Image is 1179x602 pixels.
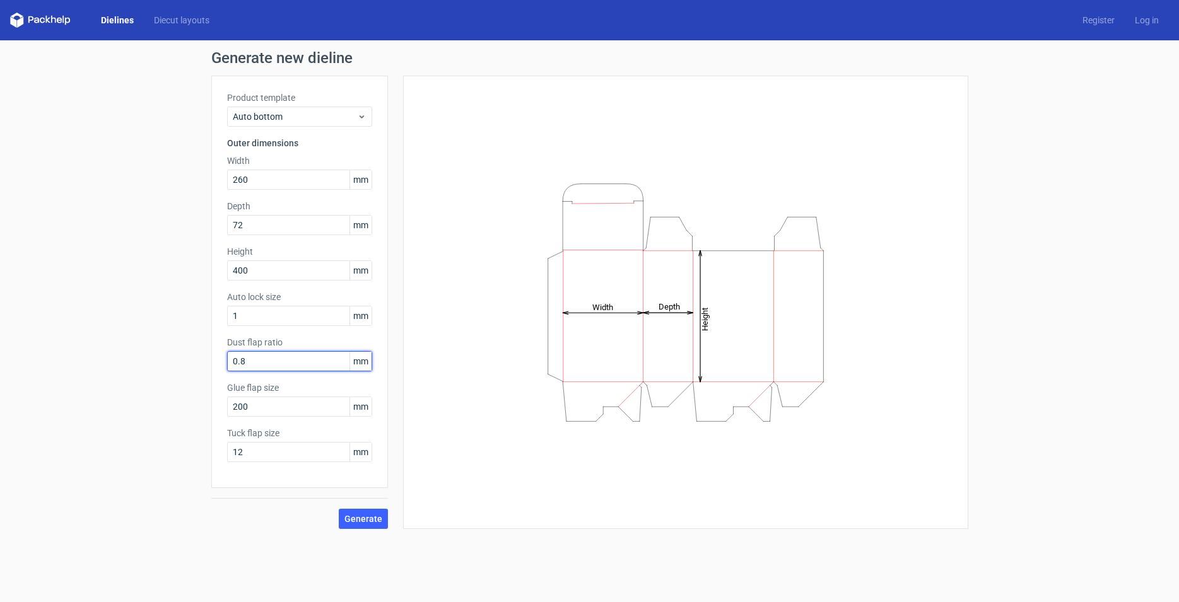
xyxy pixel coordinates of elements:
[227,427,372,439] label: Tuck flap size
[227,91,372,104] label: Product template
[211,50,968,66] h1: Generate new dieline
[233,110,357,123] span: Auto bottom
[349,352,372,371] span: mm
[1125,14,1169,26] a: Log in
[344,514,382,523] span: Generate
[700,307,709,330] tspan: Height
[227,154,372,167] label: Width
[1072,14,1125,26] a: Register
[349,443,372,461] span: mm
[227,291,372,303] label: Auto lock size
[227,200,372,212] label: Depth
[349,306,372,325] span: mm
[227,381,372,394] label: Glue flap size
[227,245,372,258] label: Height
[91,14,144,26] a: Dielines
[349,216,372,234] span: mm
[349,397,372,416] span: mm
[349,170,372,189] span: mm
[227,137,372,149] h3: Outer dimensions
[339,509,388,529] button: Generate
[349,261,372,280] span: mm
[227,336,372,349] label: Dust flap ratio
[144,14,220,26] a: Diecut layouts
[658,302,679,311] tspan: Depth
[592,302,613,311] tspan: Width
